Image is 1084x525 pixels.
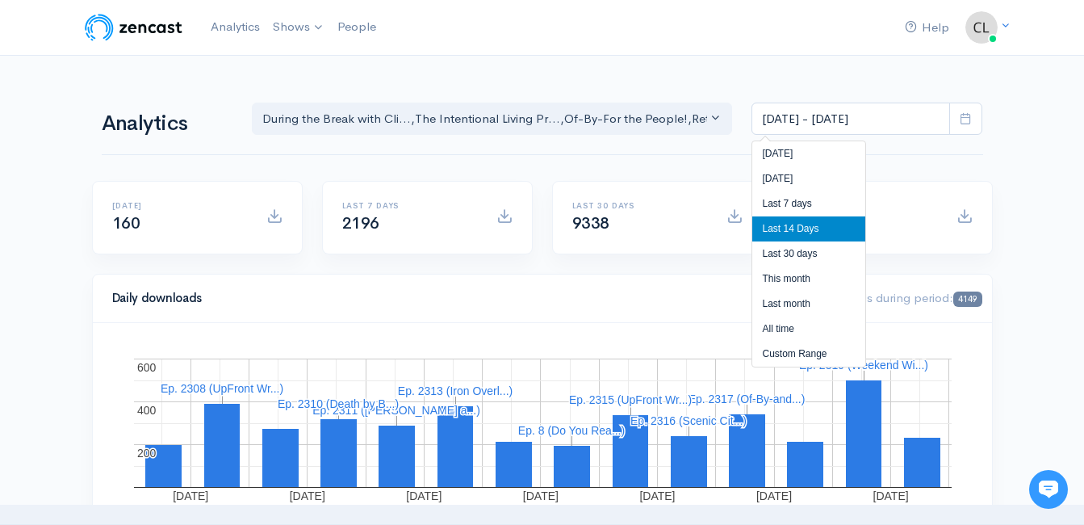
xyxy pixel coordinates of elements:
[173,489,208,502] text: [DATE]
[522,489,558,502] text: [DATE]
[517,424,624,437] text: Ep. 8 (Do You Rea...)
[751,103,950,136] input: analytics date range selector
[137,447,157,460] text: 200
[24,78,299,104] h1: Hi 👋
[252,103,733,136] button: During the Break with Cli..., The Intentional Living Pr..., Of-By-For the People!, Rethink - Rese...
[572,213,609,233] span: 9338
[112,201,247,210] h6: [DATE]
[630,414,747,427] text: Ep. 2316 (Scenic Cit...)
[47,304,288,336] input: Search articles
[810,290,981,305] span: Downloads during period:
[752,241,865,267] li: Last 30 days
[342,201,477,210] h6: Last 7 days
[137,404,157,417] text: 400
[22,277,301,296] p: Find an answer quickly
[568,393,691,406] text: Ep. 2315 (UpFront Wr...)
[102,112,232,136] h1: Analytics
[752,191,865,216] li: Last 7 days
[752,141,865,166] li: [DATE]
[688,393,805,405] text: Ep. 2317 (Of-By-and...)
[406,489,442,502] text: [DATE]
[752,317,865,342] li: All time
[397,384,512,397] text: Ep. 2313 (Iron Overl...)
[137,361,157,374] text: 600
[752,216,865,241] li: Last 14 Days
[262,110,708,128] div: During the Break with Cli... , The Intentional Living Pr... , Of-By-For the People! , Rethink - R...
[312,404,480,417] text: Ep. 2311 ([PERSON_NAME] a...)
[104,224,194,237] span: New conversation
[755,489,791,502] text: [DATE]
[572,201,707,210] h6: Last 30 days
[342,213,379,233] span: 2196
[266,10,331,45] a: Shows
[752,292,865,317] li: Last month
[112,292,791,305] h4: Daily downloads
[25,214,298,246] button: New conversation
[331,10,383,44] a: People
[898,10,956,45] a: Help
[204,10,266,44] a: Analytics
[752,342,865,367] li: Custom Range
[953,292,981,307] span: 4149
[802,201,937,210] h6: All time
[24,107,299,185] h2: Just let us know if you need anything and we'll be happy to help! 🙂
[798,359,927,372] text: Ep. 2319 (Weekend Wi...)
[873,489,908,502] text: [DATE]
[752,166,865,191] li: [DATE]
[160,382,283,395] text: Ep. 2308 (UpFront Wr...)
[277,397,398,410] text: Ep. 2310 (Death by B...)
[82,11,185,44] img: ZenCast Logo
[965,11,998,44] img: ...
[112,342,973,504] svg: A chart.
[112,213,140,233] span: 160
[639,489,675,502] text: [DATE]
[289,489,324,502] text: [DATE]
[1029,470,1068,509] iframe: gist-messenger-bubble-iframe
[752,267,865,292] li: This month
